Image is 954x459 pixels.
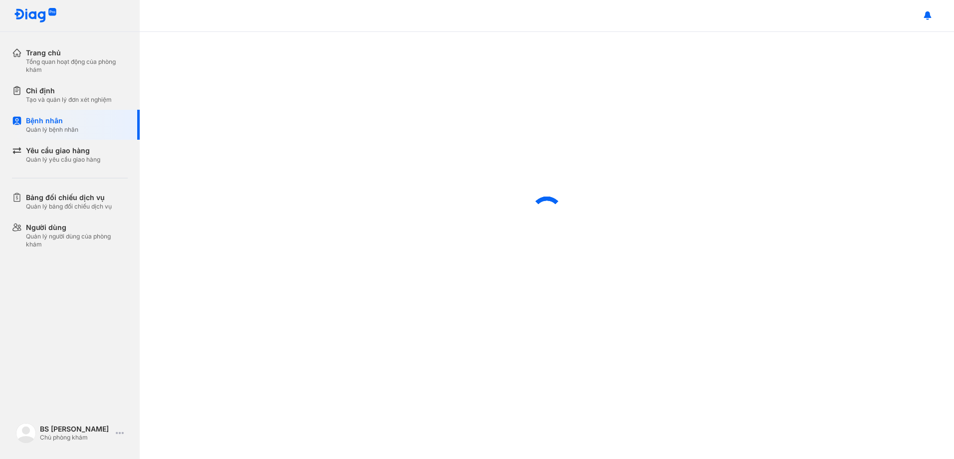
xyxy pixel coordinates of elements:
[26,48,128,58] div: Trang chủ
[26,146,100,156] div: Yêu cầu giao hàng
[40,434,112,442] div: Chủ phòng khám
[14,8,57,23] img: logo
[26,86,112,96] div: Chỉ định
[16,423,36,443] img: logo
[26,223,128,232] div: Người dùng
[26,116,78,126] div: Bệnh nhân
[26,193,112,203] div: Bảng đối chiếu dịch vụ
[26,232,128,248] div: Quản lý người dùng của phòng khám
[26,126,78,134] div: Quản lý bệnh nhân
[26,156,100,164] div: Quản lý yêu cầu giao hàng
[26,58,128,74] div: Tổng quan hoạt động của phòng khám
[40,425,112,434] div: BS [PERSON_NAME]
[26,96,112,104] div: Tạo và quản lý đơn xét nghiệm
[26,203,112,211] div: Quản lý bảng đối chiếu dịch vụ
